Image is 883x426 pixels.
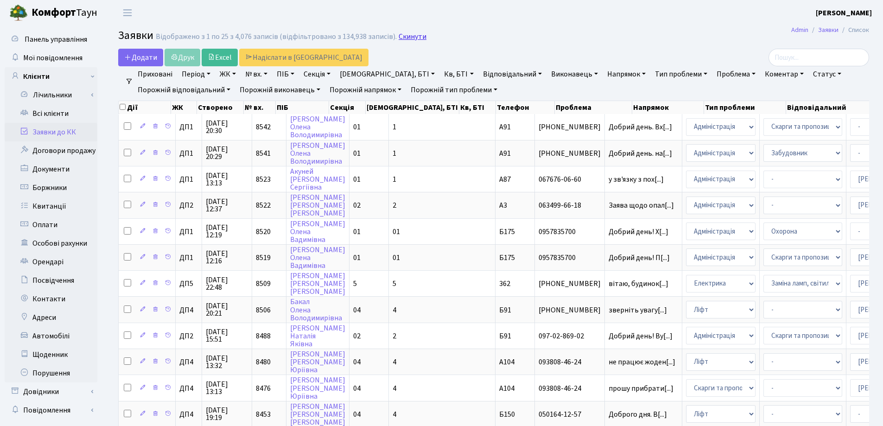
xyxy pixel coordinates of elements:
a: Секція [300,66,334,82]
span: Добрий день! П[...] [609,253,670,263]
span: [DATE] 20:21 [206,302,248,317]
span: 093808-46-24 [539,385,601,392]
span: 097-02-869-02 [539,332,601,340]
th: Дії [119,101,171,114]
a: [PERSON_NAME]ОленаВолодимирівна [290,114,345,140]
a: Статус [809,66,845,82]
span: Добрий день. Вх[...] [609,122,672,132]
span: 2 [393,331,396,341]
span: [PHONE_NUMBER] [539,306,601,314]
span: 8480 [256,357,271,367]
th: Створено [197,101,243,114]
span: Б175 [499,253,515,263]
a: Орендарі [5,253,97,271]
span: [PHONE_NUMBER] [539,150,601,157]
a: Excel [202,49,238,66]
span: 8523 [256,174,271,184]
a: [PERSON_NAME] [816,7,872,19]
span: вітаю, будинок[...] [609,279,668,289]
span: Добрий день! Ву[...] [609,331,673,341]
span: 8453 [256,409,271,420]
a: Порожній виконавець [236,82,324,98]
span: 04 [353,383,361,394]
a: Боржники [5,178,97,197]
a: Заявки до КК [5,123,97,141]
span: 8542 [256,122,271,132]
b: [PERSON_NAME] [816,8,872,18]
span: 04 [353,409,361,420]
a: Квитанції [5,197,97,216]
a: Виконавець [547,66,602,82]
a: Щоденник [5,345,97,364]
span: 01 [353,122,361,132]
span: 01 [393,253,400,263]
a: Посвідчення [5,271,97,290]
nav: breadcrumb [777,20,883,40]
span: Таун [32,5,97,21]
span: 093808-46-24 [539,358,601,366]
div: Відображено з 1 по 25 з 4,076 записів (відфільтровано з 134,938 записів). [156,32,397,41]
th: Проблема [555,101,632,114]
span: 050164-12-57 [539,411,601,418]
span: А91 [499,148,511,159]
a: Тип проблеми [651,66,711,82]
span: 067676-06-60 [539,176,601,183]
span: ДП1 [179,254,198,261]
a: Коментар [761,66,807,82]
span: [DATE] 19:19 [206,407,248,421]
span: Добрий день! Х[...] [609,227,668,237]
a: ПІБ [273,66,298,82]
a: Період [178,66,214,82]
th: Напрямок [632,101,705,114]
span: 1 [393,174,396,184]
span: ДП4 [179,411,198,418]
span: 8541 [256,148,271,159]
span: 5 [393,279,396,289]
span: не працює жоден[...] [609,357,675,367]
a: [PERSON_NAME][PERSON_NAME]Юріївна [290,375,345,401]
input: Пошук... [769,49,869,66]
span: ДП4 [179,385,198,392]
a: Автомобілі [5,327,97,345]
span: ДП4 [179,306,198,314]
span: Панель управління [25,34,87,45]
span: А91 [499,122,511,132]
span: Доброго дня. В[...] [609,409,667,420]
a: Скинути [399,32,426,41]
span: зверніть увагу[...] [609,305,667,315]
span: 1 [393,122,396,132]
th: ПІБ [276,101,329,114]
span: ДП1 [179,123,198,131]
span: 8520 [256,227,271,237]
a: [PERSON_NAME][PERSON_NAME]Юріївна [290,349,345,375]
a: Заявки [818,25,839,35]
span: [DATE] 13:13 [206,381,248,395]
a: Мої повідомлення [5,49,97,67]
th: Секція [329,101,366,114]
span: Заявки [118,27,153,44]
a: Довідники [5,382,97,401]
span: Б91 [499,331,511,341]
a: [PERSON_NAME][PERSON_NAME][PERSON_NAME] [290,192,345,218]
a: Всі клієнти [5,104,97,123]
span: [DATE] 22:48 [206,276,248,291]
span: Б175 [499,227,515,237]
span: ДП1 [179,228,198,235]
span: Додати [124,52,157,63]
li: Список [839,25,869,35]
span: Мої повідомлення [23,53,83,63]
span: [PHONE_NUMBER] [539,280,601,287]
th: Відповідальний [786,101,870,114]
a: Оплати [5,216,97,234]
a: Приховані [134,66,176,82]
span: 01 [353,148,361,159]
span: прошу прибрати[...] [609,383,673,394]
th: Тип проблеми [704,101,786,114]
span: 362 [499,279,510,289]
a: [PERSON_NAME]ОленаВадимівна [290,245,345,271]
span: 8519 [256,253,271,263]
span: [PHONE_NUMBER] [539,123,601,131]
a: Кв, БТІ [440,66,477,82]
a: Акуней[PERSON_NAME]Сергіївна [290,166,345,192]
span: [DATE] 20:30 [206,120,248,134]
